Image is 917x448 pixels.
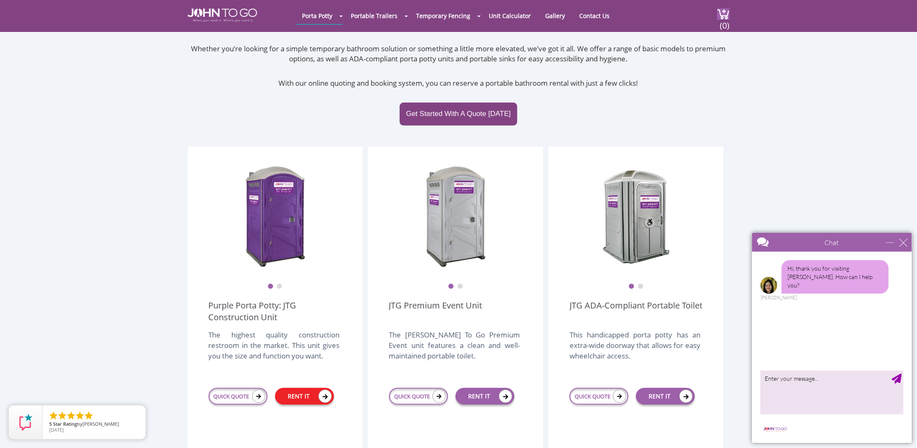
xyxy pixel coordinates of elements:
img: Review Rating [17,414,34,431]
span: Star Rating [53,421,77,427]
img: cart a [717,8,730,20]
button: 1 of 2 [268,284,273,290]
span: [DATE] [49,427,64,433]
li:  [75,411,85,421]
a: Porta Potty [296,8,339,24]
a: Contact Us [573,8,616,24]
a: Temporary Fencing [410,8,477,24]
button: 2 of 2 [457,284,463,290]
div: The [PERSON_NAME] To Go Premium Event unit features a clean and well-maintained portable toilet. [389,329,520,370]
a: JTG Premium Event Unit [389,300,482,323]
span: (0) [720,13,730,31]
a: RENT IT [456,388,514,405]
span: by [49,422,139,427]
a: QUICK QUOTE [570,388,628,405]
a: Portable Trailers [345,8,404,24]
div: The highest quality construction restroom in the market. This unit gives you the size and functio... [209,329,339,370]
a: RENT IT [636,388,695,405]
img: ADA Handicapped Accessible Unit [602,163,670,269]
img: JOHN to go [188,8,257,22]
button: 1 of 2 [448,284,454,290]
a: RENT IT [275,388,334,405]
li:  [84,411,94,421]
a: Purple Porta Potty: JTG Construction Unit [209,300,342,323]
li:  [57,411,67,421]
button: 2 of 2 [638,284,644,290]
span: [PERSON_NAME] [82,421,119,427]
span: 5 [49,421,52,427]
div: This handicapped porta potty has an extra-wide doorway that allows for easy wheelchair access. [570,329,700,370]
a: QUICK QUOTE [389,388,448,405]
button: 2 of 2 [277,284,283,290]
li:  [66,411,76,421]
p: With our online quoting and booking system, you can reserve a portable bathroom rental with just ... [188,78,730,88]
p: Whether you’re looking for a simple temporary bathroom solution or something a little more elevat... [188,44,730,64]
button: 1 of 2 [628,284,634,290]
a: JTG ADA-Compliant Portable Toilet [570,300,702,323]
a: QUICK QUOTE [209,388,268,405]
li:  [48,411,58,421]
a: Gallery [539,8,571,24]
a: Get Started With A Quote [DATE] [400,103,517,125]
a: Unit Calculator [482,8,537,24]
iframe: Live Chat Box [747,228,917,448]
